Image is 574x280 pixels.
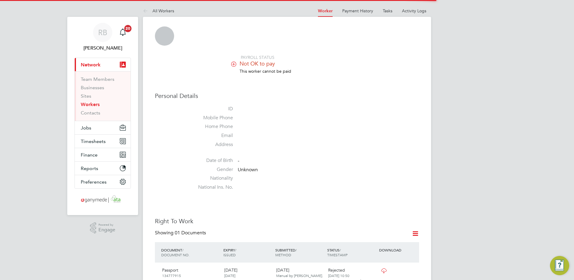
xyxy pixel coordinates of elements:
[327,252,348,257] span: TIMESTAMP
[75,71,131,121] div: Network
[240,68,291,74] span: This worker cannot be paid
[160,245,222,260] div: DOCUMENT
[275,252,291,257] span: METHOD
[238,167,258,173] span: Unknown
[81,138,106,144] span: Timesheets
[81,110,100,116] a: Contacts
[328,273,349,278] span: [DATE] 10:50
[81,152,98,158] span: Finance
[75,148,131,161] button: Finance
[81,85,104,90] a: Businesses
[328,267,345,273] span: Rejected
[326,245,378,260] div: STATUS
[274,245,326,260] div: SUBMITTED
[67,17,138,215] nav: Main navigation
[402,8,426,14] a: Activity Logs
[191,184,233,190] label: National Ins. No.
[81,76,114,82] a: Team Members
[295,248,297,252] span: /
[79,195,126,204] img: ganymedesolutions-logo-retina.png
[191,132,233,139] label: Email
[383,8,392,14] a: Tasks
[238,158,239,164] span: -
[378,245,419,255] div: DOWNLOAD
[182,248,183,252] span: /
[191,175,233,181] label: Nationality
[222,245,274,260] div: EXPIRY
[90,222,116,234] a: Powered byEngage
[74,44,131,52] span: Renata Barbosa
[162,273,181,278] span: 134777915
[191,166,233,173] label: Gender
[98,227,115,233] span: Engage
[191,142,233,148] label: Address
[124,25,131,32] span: 20
[191,157,233,164] label: Date of Birth
[318,8,333,14] a: Worker
[74,23,131,52] a: RB[PERSON_NAME]
[342,8,373,14] a: Payment History
[235,248,236,252] span: /
[98,29,107,36] span: RB
[81,62,101,68] span: Network
[155,217,419,225] h3: Right To Work
[240,60,275,67] span: Not OK to pay
[223,252,236,257] span: ISSUED
[191,106,233,112] label: ID
[161,252,189,257] span: DOCUMENT NO.
[276,273,323,278] span: Manual by [PERSON_NAME].
[75,58,131,71] button: Network
[191,123,233,130] label: Home Phone
[81,102,100,107] a: Workers
[175,230,206,236] span: 01 Documents
[81,166,98,171] span: Reports
[75,121,131,134] button: Jobs
[340,248,341,252] span: /
[81,93,91,99] a: Sites
[155,230,207,236] div: Showing
[75,175,131,188] button: Preferences
[117,23,129,42] a: 20
[550,256,569,275] button: Engage Resource Center
[74,195,131,204] a: Go to home page
[81,125,91,131] span: Jobs
[143,8,174,14] a: All Workers
[75,162,131,175] button: Reports
[191,115,233,121] label: Mobile Phone
[241,55,274,60] span: PAYROLL STATUS
[224,273,235,278] span: [DATE]
[98,222,115,227] span: Powered by
[81,179,107,185] span: Preferences
[75,135,131,148] button: Timesheets
[155,92,419,100] h3: Personal Details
